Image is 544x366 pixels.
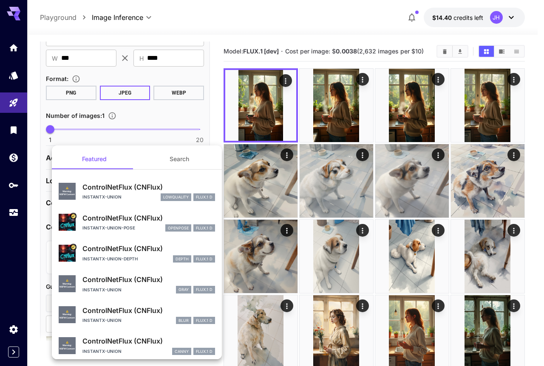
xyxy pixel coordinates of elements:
span: ⚠️ [66,279,68,282]
p: FLUX.1 D [196,287,212,293]
button: Search [137,149,222,169]
button: Certified Model – Vetted for best performance and includes a commercial license. [70,212,76,219]
span: Warning: [62,344,72,347]
span: ⚠️ [66,187,68,190]
p: lowquality [163,194,189,200]
p: depth [176,256,189,262]
span: NSFW Content [59,347,75,351]
p: instantx-union-pose [82,225,135,231]
p: ControlNetFlux (CNFlux) [82,274,215,285]
p: ControlNetFlux (CNFlux) [82,182,215,192]
div: Certified Model – Vetted for best performance and includes a commercial license.ControlNetFlux (C... [59,210,215,235]
div: Certified Model – Vetted for best performance and includes a commercial license.ControlNetFlux (C... [59,240,215,266]
p: FLUX.1 D [196,225,212,231]
p: ControlNetFlux (CNFlux) [82,336,215,346]
div: ⚠️Warning:NSFW ContentControlNetFlux (CNFlux)instantx-unioncannyFLUX.1 D [59,332,215,358]
span: NSFW Content [59,193,75,196]
div: ⚠️Warning:NSFW ContentControlNetFlux (CNFlux)instantx-uniongrayFLUX.1 D [59,271,215,297]
p: instantx-union [82,194,122,200]
span: ⚠️ [66,341,68,344]
span: NSFW Content [59,285,75,289]
p: FLUX.1 D [196,256,212,262]
p: FLUX.1 D [196,194,212,200]
p: FLUX.1 D [196,349,212,355]
p: instantx-union [82,317,122,324]
span: Warning: [62,313,72,316]
p: blur [178,318,189,324]
span: NSFW Content [59,316,75,320]
div: ⚠️Warning:NSFW ContentControlNetFlux (CNFlux)instantx-unionblurFLUX.1 D [59,302,215,328]
p: gray [178,287,189,293]
p: ControlNetFlux (CNFlux) [82,305,215,316]
p: instantx-union [82,287,122,293]
p: instantx-union-depth [82,256,138,262]
p: instantx-union [82,348,122,355]
span: ⚠️ [66,310,68,313]
div: ⚠️Warning:NSFW ContentControlNetFlux (CNFlux)instantx-unionlowqualityFLUX.1 D [59,179,215,204]
p: ControlNetFlux (CNFlux) [82,213,215,223]
span: Warning: [62,282,72,286]
p: FLUX.1 D [196,318,212,324]
button: Featured [52,149,137,169]
p: ControlNetFlux (CNFlux) [82,243,215,254]
p: openpose [168,225,189,231]
span: Warning: [62,190,72,193]
button: Certified Model – Vetted for best performance and includes a commercial license. [70,243,76,250]
p: canny [175,349,189,355]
